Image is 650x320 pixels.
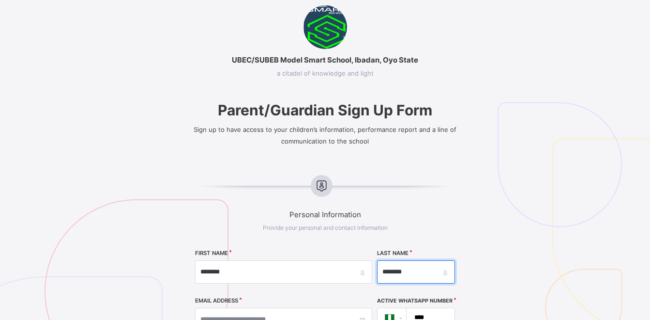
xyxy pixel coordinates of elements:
[195,250,228,256] label: FIRST NAME
[163,55,488,64] span: UBEC/SUBEB Model Smart School, Ibadan, Oyo State
[377,250,408,256] label: LAST NAME
[163,210,488,219] span: Personal Information
[163,69,488,77] span: a citadel of knowledge and light
[263,224,388,231] span: Provide your personal and contact information
[377,298,453,304] label: Active WhatsApp Number
[194,126,456,145] span: Sign up to have access to your children’s information, performance report and a line of communica...
[195,297,238,304] label: EMAIL ADDRESS
[163,101,488,119] span: Parent/Guardian Sign Up Form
